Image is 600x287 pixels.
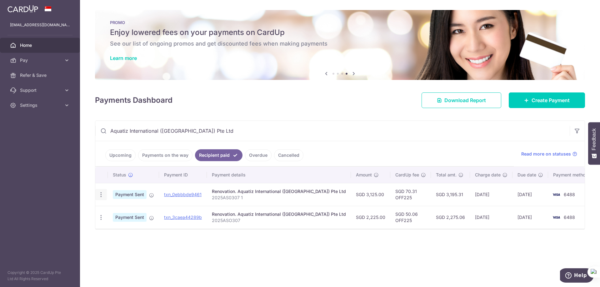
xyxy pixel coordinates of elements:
th: Payment details [207,167,351,183]
a: Download Report [422,92,501,108]
p: 2025ASO307 [212,217,346,224]
td: [DATE] [512,206,548,229]
span: Due date [517,172,536,178]
td: SGD 3,125.00 [351,183,390,206]
a: txn_3caea44289b [164,215,202,220]
span: Amount [356,172,372,178]
a: Create Payment [509,92,585,108]
td: SGD 50.06 OFF225 [390,206,431,229]
td: [DATE] [512,183,548,206]
span: Charge date [475,172,501,178]
img: CardUp [7,5,38,12]
span: Download Report [444,96,486,104]
td: [DATE] [470,183,512,206]
p: PROMO [110,20,570,25]
img: Bank Card [550,214,562,221]
iframe: Opens a widget where you can find more information [560,268,594,284]
td: [DATE] [470,206,512,229]
a: Read more on statuses [521,151,577,157]
a: txn_0ebbbde9461 [164,192,202,197]
td: SGD 70.31 OFF225 [390,183,431,206]
span: 6488 [564,215,575,220]
span: Settings [20,102,61,108]
div: Renovation. Aquatiz International ([GEOGRAPHIC_DATA]) Pte Ltd [212,211,346,217]
span: Support [20,87,61,93]
img: Latest Promos banner [95,10,585,80]
a: Payments on the way [138,149,192,161]
input: Search by recipient name, payment id or reference [95,121,570,141]
span: Payment Sent [113,213,147,222]
td: SGD 2,225.00 [351,206,390,229]
a: Learn more [110,55,137,61]
a: Overdue [245,149,272,161]
span: Refer & Save [20,72,61,78]
span: CardUp fee [395,172,419,178]
th: Payment ID [159,167,207,183]
h5: Enjoy lowered fees on your payments on CardUp [110,27,570,37]
a: Cancelled [274,149,303,161]
td: SGD 2,275.06 [431,206,470,229]
span: Create Payment [532,96,570,104]
p: 2025AS0307 1 [212,195,346,201]
a: Upcoming [105,149,136,161]
span: 6488 [564,192,575,197]
img: Bank Card [550,191,562,198]
a: Recipient paid [195,149,242,161]
span: Home [20,42,61,48]
button: Feedback - Show survey [588,122,600,165]
span: Status [113,172,126,178]
p: [EMAIL_ADDRESS][DOMAIN_NAME] [10,22,70,28]
div: Renovation. Aquatiz International ([GEOGRAPHIC_DATA]) Pte Ltd [212,188,346,195]
span: Pay [20,57,61,63]
span: Total amt. [436,172,457,178]
td: SGD 3,195.31 [431,183,470,206]
span: Feedback [591,128,597,150]
span: Read more on statuses [521,151,571,157]
h6: See our list of ongoing promos and get discounted fees when making payments [110,40,570,47]
th: Payment method [548,167,596,183]
span: Payment Sent [113,190,147,199]
h4: Payments Dashboard [95,95,172,106]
